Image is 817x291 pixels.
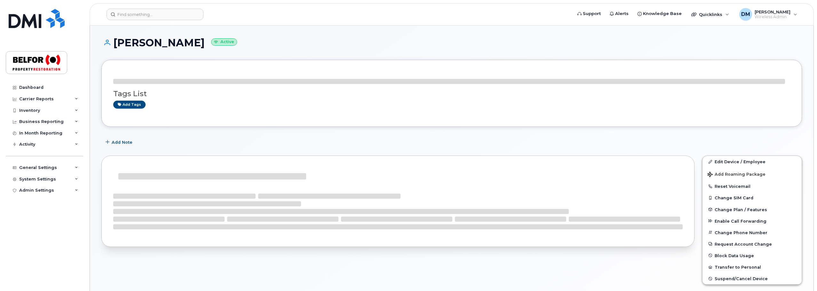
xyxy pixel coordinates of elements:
button: Request Account Change [702,238,802,250]
a: Add tags [113,101,146,109]
button: Add Note [101,136,138,148]
h1: [PERSON_NAME] [101,37,802,48]
button: Reset Voicemail [702,180,802,192]
button: Suspend/Cancel Device [702,273,802,284]
span: Add Roaming Package [708,172,765,178]
button: Change Plan / Features [702,204,802,215]
h3: Tags List [113,90,790,98]
span: Suspend/Cancel Device [715,276,768,281]
button: Transfer to Personal [702,261,802,273]
button: Enable Call Forwarding [702,215,802,227]
button: Block Data Usage [702,250,802,261]
span: Add Note [112,139,132,145]
a: Edit Device / Employee [702,156,802,167]
button: Change Phone Number [702,227,802,238]
small: Active [211,38,237,46]
span: Change Plan / Features [715,207,767,212]
button: Change SIM Card [702,192,802,203]
span: Enable Call Forwarding [715,218,766,223]
button: Add Roaming Package [702,167,802,180]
